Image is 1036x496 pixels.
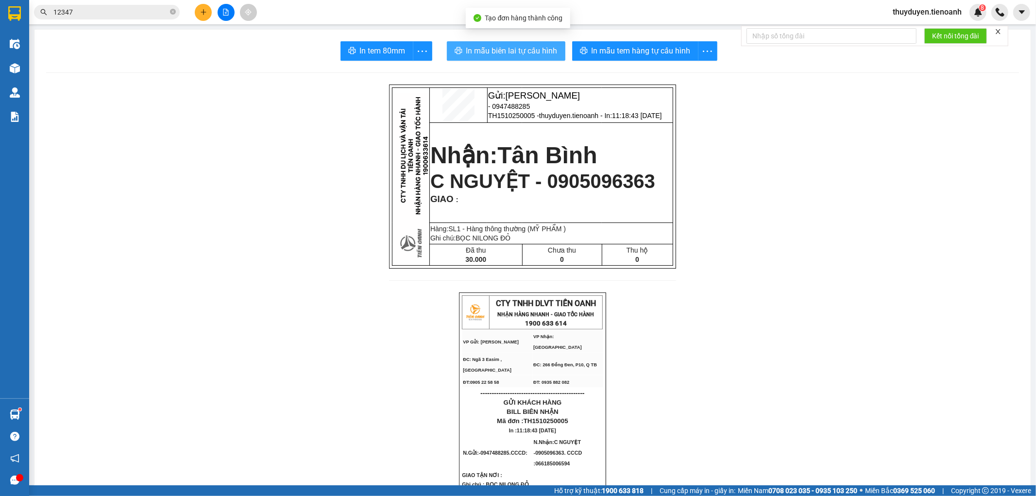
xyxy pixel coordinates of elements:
[474,14,481,22] span: check-circle
[18,408,21,411] sup: 1
[539,112,662,120] span: thuyduyen.tienoanh - In:
[10,454,19,463] span: notification
[430,171,655,192] span: C NGUYỆT - 0905096363
[457,225,566,233] span: 1 - Hàng thông thường (MỸ PHẨM )
[480,389,584,397] span: ----------------------------------------------
[10,112,20,122] img: solution-icon
[8,6,21,21] img: logo-vxr
[4,58,40,63] span: ĐT:0905 22 58 58
[462,472,516,478] span: GIAO TẬN NƠI :
[4,6,28,31] img: logo
[548,246,576,254] span: Chưa thu
[497,142,597,168] span: Tân Bình
[240,4,257,21] button: aim
[496,299,596,308] span: CTY TNHH DLVT TIẾN OANH
[455,47,462,56] span: printer
[1013,4,1030,21] button: caret-down
[560,256,564,263] span: 0
[200,9,207,16] span: plus
[10,87,20,98] img: warehouse-icon
[698,41,717,61] button: more
[430,194,454,204] span: GIAO
[981,4,984,11] span: 8
[860,489,863,493] span: ⚪️
[74,49,137,54] span: ĐC: 266 Đồng Đen, P10, Q TB
[525,320,567,327] strong: 1900 633 614
[4,46,52,56] span: ĐC: Ngã 3 Easim ,[GEOGRAPHIC_DATA]
[38,16,135,22] strong: NHẬN HÀNG NHANH - GIAO TỐC HÀNH
[4,37,60,42] span: VP Gửi: [PERSON_NAME]
[885,6,969,18] span: thuyduyen.tienoanh
[10,432,19,441] span: question-circle
[463,450,529,456] span: N.Gửi:
[218,4,235,21] button: file-add
[768,487,857,495] strong: 0708 023 035 - 0935 103 250
[456,234,510,242] span: BỌC NILONG ĐỎ
[463,357,511,373] span: ĐC: Ngã 3 Easim ,[GEOGRAPHIC_DATA]
[506,90,580,101] span: [PERSON_NAME]
[498,311,594,318] strong: NHẬN HÀNG NHANH - GIAO TỐC HÀNH
[430,225,566,233] span: Hàng:SL
[65,24,107,31] strong: 1900 633 614
[982,487,989,494] span: copyright
[942,485,944,496] span: |
[53,7,168,17] input: Tìm tên, số ĐT hoặc mã đơn
[507,408,559,415] span: BILL BIÊN NHẬN
[1018,8,1026,17] span: caret-down
[462,481,529,495] span: Ghi chú : BỌC NILONG ĐỎ
[488,90,580,101] span: Gửi:
[534,439,582,466] span: C NGUYỆT -
[698,45,717,57] span: more
[465,256,486,263] span: 30.000
[509,428,556,433] span: In :
[488,112,662,120] span: TH1510250005 -
[747,28,917,44] input: Nhập số tổng đài
[572,41,698,61] button: printerIn mẫu tem hàng tự cấu hình
[627,246,648,254] span: Thu hộ
[21,67,125,74] span: ----------------------------------------------
[245,9,252,16] span: aim
[511,450,529,456] span: CCCD:
[488,103,530,110] span: - 0947488285
[447,41,565,61] button: printerIn mẫu biên lai tự cấu hình
[36,5,136,15] span: CTY TNHH DLVT TIẾN OANH
[340,41,413,61] button: printerIn tem 80mm
[10,476,19,485] span: message
[535,461,570,466] span: 066185006594
[554,485,644,496] span: Hỗ trợ kỹ thuật:
[534,439,582,466] span: N.Nhận:
[466,45,558,57] span: In mẫu biên lai tự cấu hình
[865,485,935,496] span: Miền Bắc
[466,246,486,254] span: Đã thu
[651,485,652,496] span: |
[430,142,597,168] strong: Nhận:
[430,234,510,242] span: Ghi chú:
[480,450,529,456] span: 0947488285.
[660,485,735,496] span: Cung cấp máy in - giấy in:
[463,300,487,325] img: logo
[10,39,20,49] img: warehouse-icon
[74,35,122,45] span: VP Nhận: [GEOGRAPHIC_DATA]
[170,8,176,17] span: close-circle
[996,8,1004,17] img: phone-icon
[413,45,432,57] span: more
[504,399,562,406] span: GỬI KHÁCH HÀNG
[932,31,979,41] span: Kết nối tổng đài
[893,487,935,495] strong: 0369 525 060
[635,256,639,263] span: 0
[602,487,644,495] strong: 1900 633 818
[612,112,662,120] span: 11:18:43 [DATE]
[360,45,406,57] span: In tem 80mm
[463,340,519,344] span: VP Gửi: [PERSON_NAME]
[533,380,569,385] span: ĐT: 0935 882 082
[40,9,47,16] span: search
[924,28,987,44] button: Kết nối tổng đài
[413,41,432,61] button: more
[592,45,691,57] span: In mẫu tem hàng tự cấu hình
[533,334,582,350] span: VP Nhận: [GEOGRAPHIC_DATA]
[195,4,212,21] button: plus
[974,8,983,17] img: icon-new-feature
[10,410,20,420] img: warehouse-icon
[479,450,529,456] span: -
[74,58,110,63] span: ĐT: 0935 882 082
